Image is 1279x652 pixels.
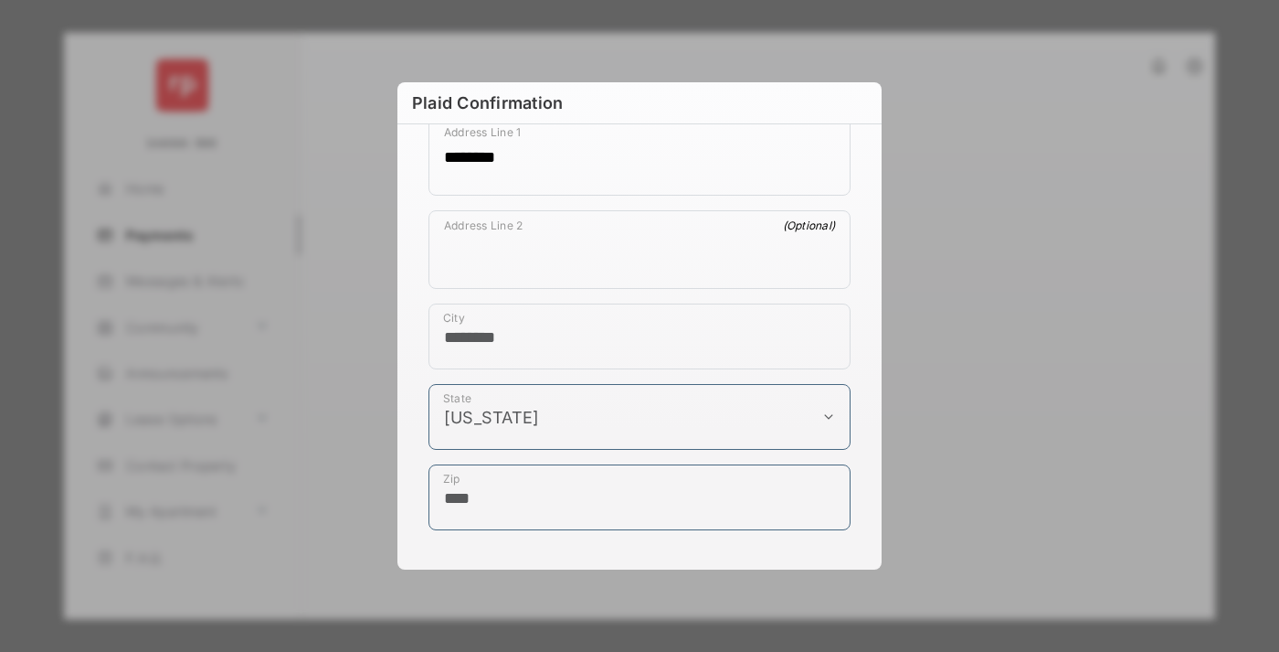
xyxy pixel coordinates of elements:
[428,210,851,289] div: payment_method_screening[postal_addresses][addressLine2]
[428,384,851,450] div: payment_method_screening[postal_addresses][administrativeArea]
[428,117,851,196] div: payment_method_screening[postal_addresses][addressLine1]
[397,82,882,124] h6: Plaid Confirmation
[428,304,851,369] div: payment_method_screening[postal_addresses][locality]
[428,465,851,530] div: payment_method_screening[postal_addresses][postalCode]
